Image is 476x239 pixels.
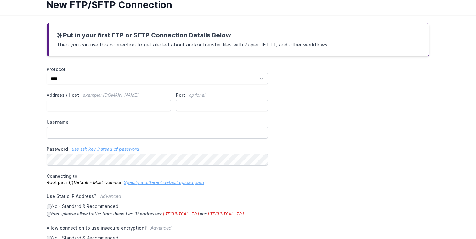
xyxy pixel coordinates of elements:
[74,180,122,185] i: Default - Most Common
[72,146,139,152] a: use ssh key instead of password
[47,212,52,217] input: Yes -please allow traffic from these two IP addresses:[TECHNICAL_ID]and[TECHNICAL_ID]
[207,212,245,217] code: [TECHNICAL_ID]
[47,204,52,209] input: No - Standard & Recommended
[47,225,268,235] label: Allow connection to use insecure encryption?
[189,92,205,98] span: optional
[47,146,268,152] label: Password
[162,212,200,217] code: [TECHNICAL_ID]
[47,211,268,217] label: Yes -
[83,92,139,98] span: example: [DOMAIN_NAME]
[47,173,268,186] p: Root path (/)
[47,119,268,125] label: Username
[47,203,268,209] label: No - Standard & Recommended
[47,66,268,73] label: Protocol
[176,92,268,98] label: Port
[47,173,79,179] span: Connecting to:
[47,193,268,203] label: Use Static IP Address?
[124,180,204,185] a: Specify a different default upload path
[445,208,468,231] iframe: Drift Widget Chat Controller
[57,31,422,40] h3: Put in your first FTP or SFTP Connection Details Below
[47,92,171,98] label: Address / Host
[100,193,121,199] span: Advanced
[62,211,244,216] i: please allow traffic from these two IP addresses: and
[57,40,422,48] p: Then you can use this connection to get alerted about and/or transfer files with Zapier, IFTTT, a...
[150,225,172,231] span: Advanced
